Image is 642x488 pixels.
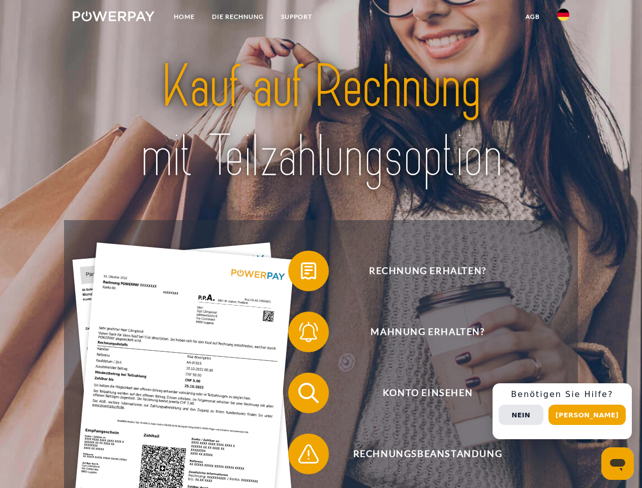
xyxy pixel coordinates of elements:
img: qb_search.svg [296,380,321,406]
span: Konto einsehen [303,373,552,413]
a: Home [165,8,203,26]
button: [PERSON_NAME] [548,405,626,425]
button: Rechnung erhalten? [288,251,553,291]
span: Mahnung erhalten? [303,312,552,352]
button: Nein [499,405,543,425]
a: SUPPORT [272,8,321,26]
img: logo-powerpay-white.svg [73,11,155,21]
img: qb_bell.svg [296,319,321,345]
img: de [557,9,569,21]
div: Schnellhilfe [493,383,632,439]
span: Rechnungsbeanstandung [303,434,552,474]
a: agb [517,8,548,26]
span: Rechnung erhalten? [303,251,552,291]
h3: Benötigen Sie Hilfe? [499,389,626,400]
button: Rechnungsbeanstandung [288,434,553,474]
a: DIE RECHNUNG [203,8,272,26]
iframe: Schaltfläche zum Öffnen des Messaging-Fensters [601,447,634,480]
img: title-powerpay_de.svg [97,49,545,195]
button: Mahnung erhalten? [288,312,553,352]
img: qb_warning.svg [296,441,321,467]
img: qb_bill.svg [296,258,321,284]
button: Konto einsehen [288,373,553,413]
